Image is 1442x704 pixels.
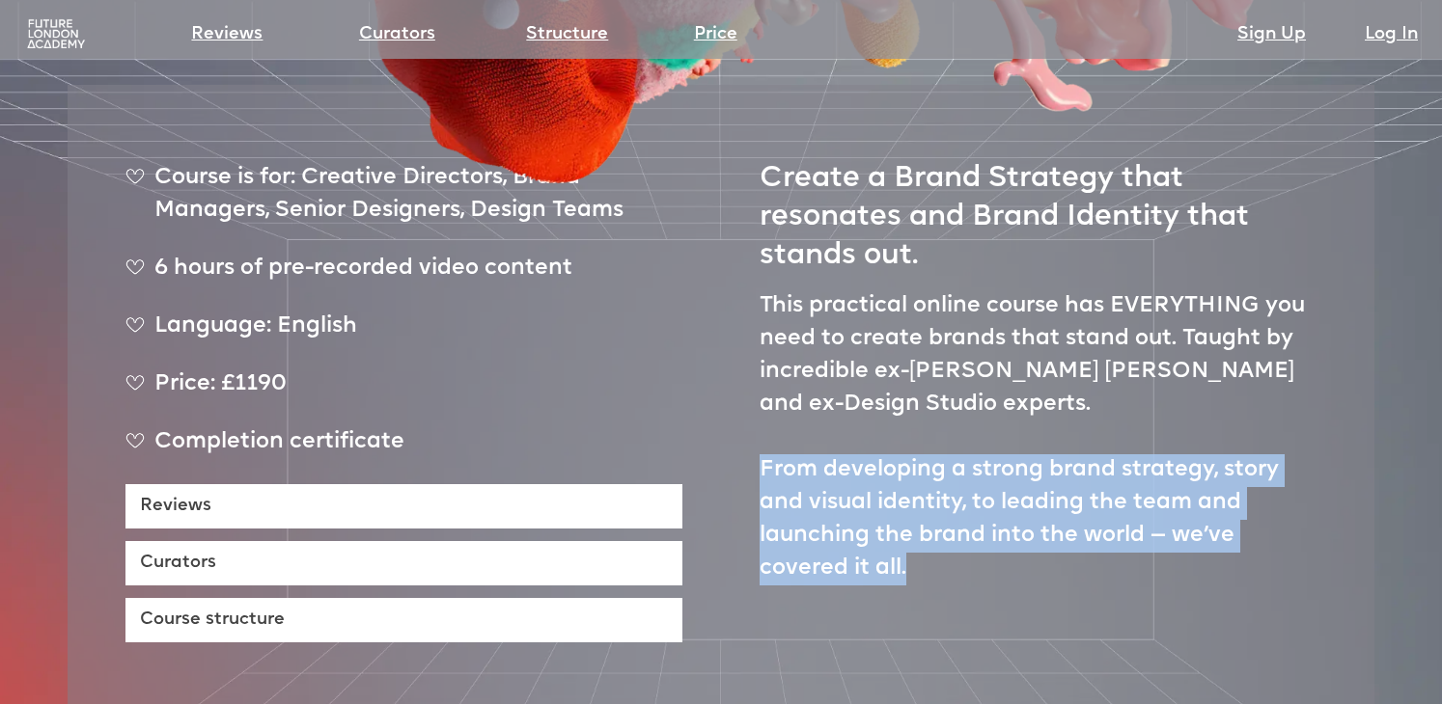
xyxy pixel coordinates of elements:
[125,598,682,642] a: Course structure
[125,162,682,243] div: Course is for: Creative Directors, Brand Managers, Senior Designers, Design Teams
[694,21,737,48] a: Price
[125,426,682,474] div: Completion certificate
[125,541,682,585] a: Curators
[125,484,682,528] a: Reviews
[125,253,682,301] div: 6 hours of pre-recorded video content
[125,368,682,417] div: Price: £1190
[1237,21,1306,48] a: Sign Up
[526,21,608,48] a: Structure
[760,143,1317,276] h2: Create a Brand Strategy that resonates and Brand Identity that stands out.
[760,290,1317,585] p: This practical online course has EVERYTHING you need to create brands that stand out. Taught by i...
[359,21,435,48] a: Curators
[1365,21,1418,48] a: Log In
[191,21,263,48] a: Reviews
[125,311,682,359] div: Language: English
